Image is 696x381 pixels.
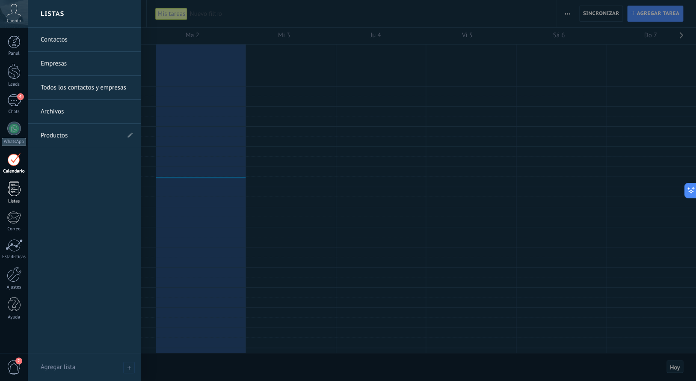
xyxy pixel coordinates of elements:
[41,124,120,148] a: Productos
[2,285,27,290] div: Ajustes
[2,169,27,174] div: Calendario
[2,138,26,146] div: WhatsApp
[41,76,133,100] a: Todos los contactos y empresas
[2,51,27,57] div: Panel
[2,226,27,232] div: Correo
[17,93,24,100] span: 4
[2,315,27,320] div: Ayuda
[15,357,22,364] span: 2
[2,199,27,204] div: Listas
[41,28,133,52] a: Contactos
[123,362,135,373] span: Agregar lista
[2,109,27,115] div: Chats
[2,82,27,87] div: Leads
[41,100,133,124] a: Archivos
[7,18,21,24] span: Cuenta
[41,0,64,27] h2: Listas
[41,52,133,76] a: Empresas
[2,254,27,260] div: Estadísticas
[41,363,75,371] span: Agregar lista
